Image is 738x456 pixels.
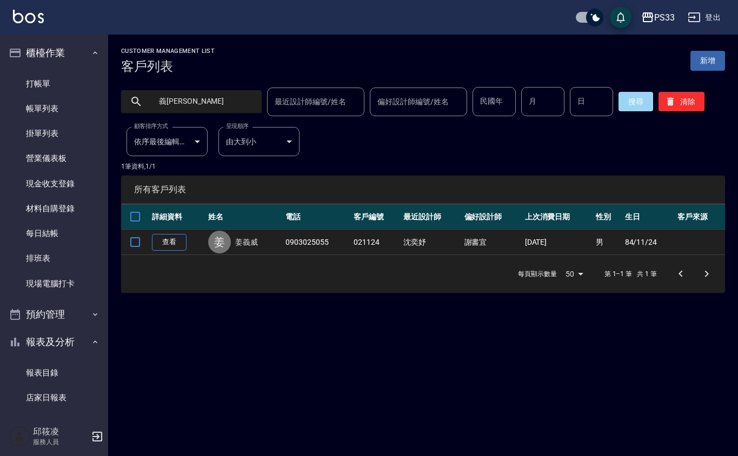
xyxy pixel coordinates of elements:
div: PS33 [654,11,675,24]
a: 排班表 [4,246,104,271]
a: 新增 [690,51,725,71]
td: 0903025055 [283,230,351,255]
a: 查看 [152,234,187,251]
img: Person [9,426,30,447]
a: 掛單列表 [4,121,104,146]
p: 第 1–1 筆 共 1 筆 [604,269,657,279]
div: 由大到小 [218,127,300,156]
td: 男 [593,230,622,255]
td: 84/11/24 [622,230,675,255]
a: 現場電腦打卡 [4,271,104,296]
th: 詳細資料 [149,204,205,230]
p: 服務人員 [33,437,88,447]
button: 預約管理 [4,300,104,328]
th: 電話 [283,204,351,230]
th: 生日 [622,204,675,230]
a: 店家日報表 [4,385,104,410]
a: 營業儀表板 [4,146,104,171]
div: 50 [561,259,587,289]
a: 現金收支登錄 [4,171,104,196]
button: PS33 [637,6,679,29]
button: save [610,6,631,28]
p: 每頁顯示數量 [518,269,557,279]
button: 清除 [659,92,704,111]
button: 搜尋 [619,92,653,111]
div: 姜 [208,231,231,253]
th: 偏好設計師 [462,204,522,230]
p: 1 筆資料, 1 / 1 [121,162,725,171]
a: 帳單列表 [4,96,104,121]
th: 上次消費日期 [522,204,594,230]
a: 材料自購登錄 [4,196,104,221]
a: 每日結帳 [4,221,104,246]
th: 客戶編號 [351,204,401,230]
th: 最近設計師 [401,204,461,230]
span: 所有客戶列表 [134,184,712,195]
td: 021124 [351,230,401,255]
a: 報表目錄 [4,360,104,385]
h3: 客戶列表 [121,59,215,74]
td: 謝書宜 [462,230,522,255]
h5: 邱筱凌 [33,426,88,437]
button: 登出 [683,8,725,28]
h2: Customer Management List [121,48,215,55]
input: 搜尋關鍵字 [151,87,253,116]
button: 報表及分析 [4,328,104,356]
a: 互助日報表 [4,410,104,435]
button: 櫃檯作業 [4,39,104,67]
td: [DATE] [522,230,594,255]
label: 呈現順序 [226,122,249,130]
th: 性別 [593,204,622,230]
a: 打帳單 [4,71,104,96]
th: 姓名 [205,204,283,230]
div: 依序最後編輯時間 [127,127,208,156]
th: 客戶來源 [675,204,725,230]
td: 沈奕妤 [401,230,461,255]
a: 姜義威 [235,237,258,247]
img: Logo [13,10,44,23]
label: 顧客排序方式 [134,122,168,130]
